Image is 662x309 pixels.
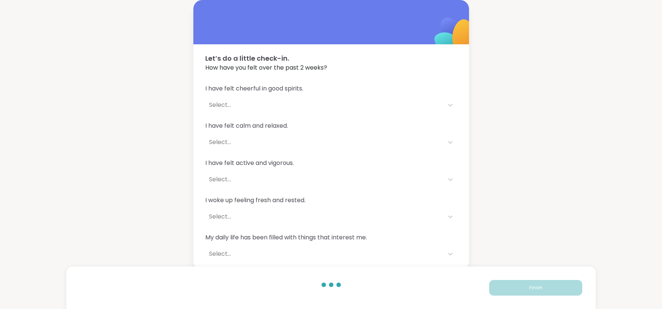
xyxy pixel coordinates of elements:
div: Select... [209,175,440,184]
span: Let’s do a little check-in. [205,53,457,63]
span: How have you felt over the past 2 weeks? [205,63,457,72]
span: I woke up feeling fresh and rested. [205,196,457,205]
span: My daily life has been filled with things that interest me. [205,233,457,242]
div: Select... [209,101,440,109]
div: Select... [209,249,440,258]
span: I have felt cheerful in good spirits. [205,84,457,93]
span: I have felt calm and relaxed. [205,121,457,130]
div: Select... [209,138,440,147]
span: Finish [529,284,542,291]
div: Select... [209,212,440,221]
button: Finish [489,280,582,296]
span: I have felt active and vigorous. [205,159,457,168]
